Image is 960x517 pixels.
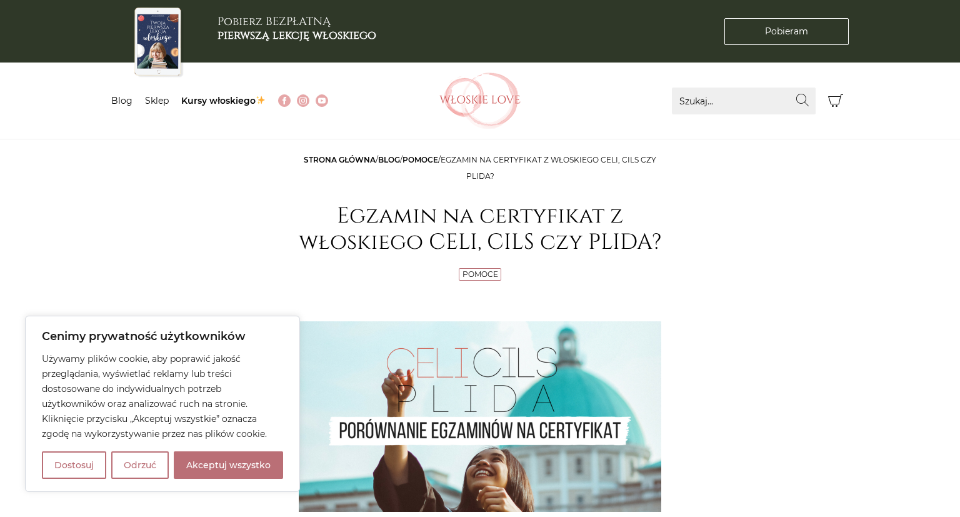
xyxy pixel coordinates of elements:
[174,451,283,479] button: Akceptuj wszystko
[111,451,169,479] button: Odrzuć
[462,269,498,279] a: Pomoce
[402,155,438,164] a: Pomoce
[111,95,132,106] a: Blog
[299,203,661,256] h1: Egzamin na certyfikat z włoskiego CELI, CILS czy PLIDA?
[42,329,283,344] p: Cenimy prywatność użytkowników
[822,88,849,114] button: Koszyk
[217,15,376,42] h3: Pobierz BEZPŁATNĄ
[42,351,283,441] p: Używamy plików cookie, aby poprawić jakość przeglądania, wyświetlać reklamy lub treści dostosowan...
[256,96,265,104] img: ✨
[724,18,849,45] a: Pobieram
[378,155,400,164] a: Blog
[765,25,808,38] span: Pobieram
[441,155,656,181] span: Egzamin na certyfikat z włoskiego CELI, CILS czy PLIDA?
[304,155,376,164] a: Strona główna
[181,95,266,106] a: Kursy włoskiego
[672,88,816,114] input: Szukaj...
[217,28,376,43] b: pierwszą lekcję włoskiego
[304,155,656,181] span: / / /
[145,95,169,106] a: Sklep
[42,451,106,479] button: Dostosuj
[439,73,521,129] img: Włoskielove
